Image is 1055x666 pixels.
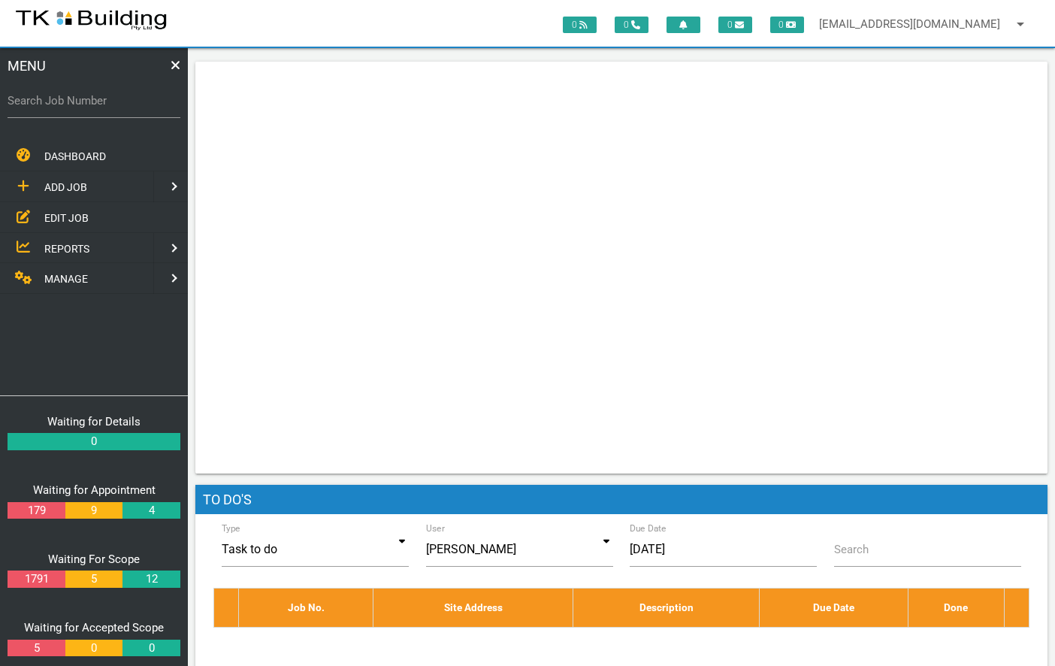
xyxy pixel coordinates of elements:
[65,640,122,657] a: 0
[44,242,89,254] span: REPORTS
[47,415,141,428] a: Waiting for Details
[122,502,180,519] a: 4
[8,502,65,519] a: 179
[33,483,156,497] a: Waiting for Appointment
[8,571,65,588] a: 1791
[563,17,597,33] span: 0
[122,571,180,588] a: 12
[122,640,180,657] a: 0
[44,150,106,162] span: DASHBOARD
[373,589,573,627] th: Site Address
[65,502,122,519] a: 9
[573,589,760,627] th: Description
[222,522,240,535] label: Type
[44,211,89,223] span: EDIT JOB
[908,589,1005,627] th: Done
[615,17,648,33] span: 0
[48,552,140,566] a: Waiting For Scope
[8,640,65,657] a: 5
[44,273,88,285] span: MANAGE
[630,522,667,535] label: Due Date
[834,541,869,559] label: Search
[718,17,752,33] span: 0
[770,17,804,33] span: 0
[24,621,164,634] a: Waiting for Accepted Scope
[195,485,1047,515] h1: To Do's
[426,522,445,535] label: User
[65,571,122,588] a: 5
[44,181,87,193] span: ADD JOB
[15,8,168,32] img: s3file
[8,92,180,110] label: Search Job Number
[238,589,373,627] th: Job No.
[760,589,908,627] th: Due Date
[8,56,46,76] span: MENU
[8,433,180,450] a: 0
